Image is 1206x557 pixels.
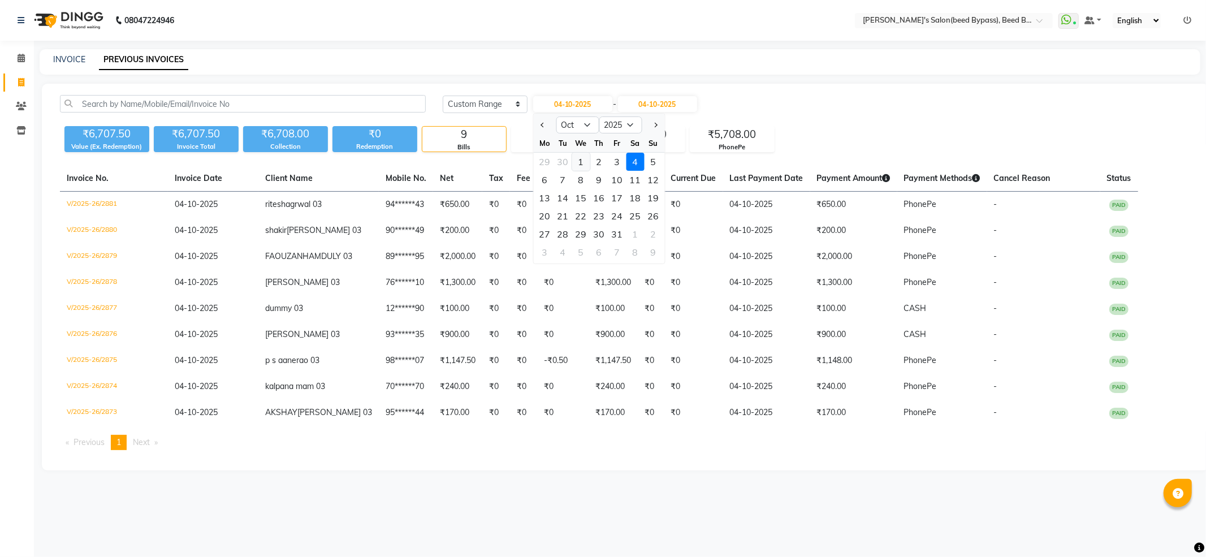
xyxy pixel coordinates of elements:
div: Tuesday, October 28, 2025 [554,225,572,243]
span: CASH [904,303,927,313]
span: 04-10-2025 [175,277,218,287]
a: PREVIOUS INVOICES [99,50,188,70]
div: Monday, October 20, 2025 [535,207,554,225]
div: 8 [572,171,590,189]
td: ₹0 [664,218,723,244]
div: Wednesday, October 22, 2025 [572,207,590,225]
div: 21 [554,207,572,225]
span: PhonePe [904,381,937,391]
div: Wednesday, October 1, 2025 [572,153,590,171]
span: 04-10-2025 [175,251,218,261]
span: - [994,303,997,313]
td: ₹0 [510,322,537,348]
span: Payment Amount [817,173,891,183]
td: ₹100.00 [810,296,897,322]
div: ₹6,707.50 [154,126,239,142]
span: PAID [1109,356,1129,367]
div: Invoice Total [154,142,239,152]
div: Wednesday, October 29, 2025 [572,225,590,243]
td: 04-10-2025 [723,348,810,374]
td: ₹1,148.00 [810,348,897,374]
span: 04-10-2025 [175,355,218,365]
td: ₹0 [537,400,589,426]
span: 1 [116,437,121,447]
span: Status [1107,173,1131,183]
td: ₹240.00 [433,374,482,400]
td: 04-10-2025 [723,400,810,426]
div: Saturday, October 18, 2025 [626,189,644,207]
td: ₹170.00 [589,400,638,426]
td: V/2025-26/2880 [60,218,168,244]
div: Wednesday, November 5, 2025 [572,243,590,261]
div: Thursday, October 30, 2025 [590,225,608,243]
div: Tuesday, October 14, 2025 [554,189,572,207]
td: ₹0 [664,348,723,374]
div: Saturday, November 1, 2025 [626,225,644,243]
div: Friday, October 10, 2025 [608,171,626,189]
span: PhonePe [904,277,937,287]
span: - [994,251,997,261]
div: 29 [572,225,590,243]
span: PhonePe [904,251,937,261]
span: kalpana mam 03 [265,381,325,391]
div: Sunday, October 12, 2025 [644,171,662,189]
span: PhonePe [904,199,937,209]
div: Thursday, October 16, 2025 [590,189,608,207]
div: 30 [554,153,572,171]
td: V/2025-26/2877 [60,296,168,322]
span: 04-10-2025 [175,407,218,417]
td: ₹900.00 [433,322,482,348]
div: Redemption [332,142,417,152]
div: Tuesday, October 7, 2025 [554,171,572,189]
td: ₹1,147.50 [589,348,638,374]
td: ₹0 [537,270,589,296]
div: Sunday, October 26, 2025 [644,207,662,225]
td: -₹0.50 [537,348,589,374]
span: PAID [1109,330,1129,341]
span: - [994,225,997,235]
td: V/2025-26/2874 [60,374,168,400]
div: 30 [590,225,608,243]
div: Monday, October 27, 2025 [535,225,554,243]
div: PhonePe [690,143,774,152]
td: 04-10-2025 [723,296,810,322]
div: 6 [590,243,608,261]
td: ₹0 [638,400,664,426]
b: 08047224946 [124,5,174,36]
span: PAID [1109,278,1129,289]
span: FAOUZAN [265,251,302,261]
div: 12 [644,171,662,189]
div: Mo [535,134,554,152]
td: ₹0 [638,374,664,400]
td: ₹0 [664,192,723,218]
div: 31 [608,225,626,243]
div: Sunday, October 19, 2025 [644,189,662,207]
td: ₹900.00 [810,322,897,348]
div: 23 [590,207,608,225]
td: ₹0 [638,296,664,322]
td: 04-10-2025 [723,192,810,218]
div: Saturday, November 8, 2025 [626,243,644,261]
div: ₹0 [332,126,417,142]
span: 04-10-2025 [175,303,218,313]
td: ₹650.00 [810,192,897,218]
div: 15 [572,189,590,207]
div: Friday, October 17, 2025 [608,189,626,207]
div: Saturday, October 25, 2025 [626,207,644,225]
td: ₹0 [482,296,510,322]
span: - [994,277,997,287]
div: 2 [590,153,608,171]
span: PAID [1109,382,1129,393]
div: 1 [572,153,590,171]
div: We [572,134,590,152]
td: 04-10-2025 [723,218,810,244]
td: ₹1,300.00 [810,270,897,296]
td: ₹2,000.00 [433,244,482,270]
td: ₹0 [638,322,664,348]
div: Friday, October 31, 2025 [608,225,626,243]
td: ₹0 [537,296,589,322]
div: 25 [626,207,644,225]
select: Select month [556,116,599,133]
span: HAMDULY 03 [302,251,352,261]
span: p s aanerao 03 [265,355,319,365]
